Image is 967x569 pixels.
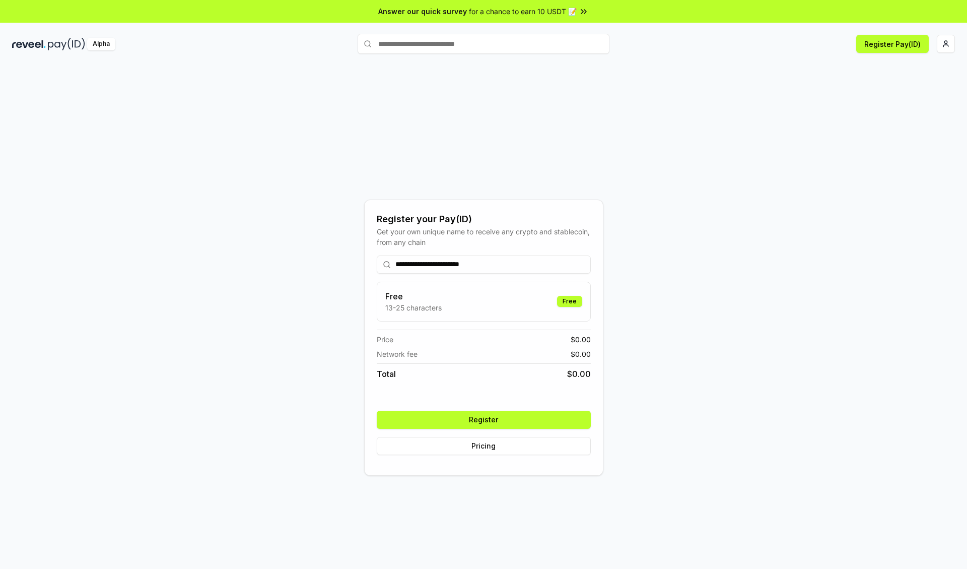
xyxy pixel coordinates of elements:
[377,226,591,247] div: Get your own unique name to receive any crypto and stablecoin, from any chain
[385,290,442,302] h3: Free
[377,212,591,226] div: Register your Pay(ID)
[469,6,577,17] span: for a chance to earn 10 USDT 📝
[377,437,591,455] button: Pricing
[557,296,582,307] div: Free
[48,38,85,50] img: pay_id
[377,368,396,380] span: Total
[571,349,591,359] span: $ 0.00
[377,411,591,429] button: Register
[87,38,115,50] div: Alpha
[377,349,418,359] span: Network fee
[567,368,591,380] span: $ 0.00
[378,6,467,17] span: Answer our quick survey
[856,35,929,53] button: Register Pay(ID)
[571,334,591,345] span: $ 0.00
[377,334,393,345] span: Price
[385,302,442,313] p: 13-25 characters
[12,38,46,50] img: reveel_dark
